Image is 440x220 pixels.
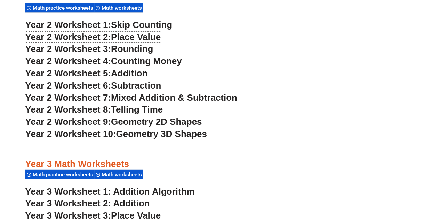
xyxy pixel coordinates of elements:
[25,158,415,170] h3: Year 3 Math Worksheets
[111,44,153,54] span: Rounding
[111,116,202,127] span: Geometry 2D Shapes
[25,56,111,66] span: Year 2 Worksheet 4:
[94,170,143,179] div: Math worksheets
[111,32,161,42] span: Place Value
[25,186,195,197] a: Year 3 Worksheet 1: Addition Algorithm
[25,68,111,78] span: Year 2 Worksheet 5:
[25,129,116,139] span: Year 2 Worksheet 10:
[111,80,161,91] span: Subtraction
[102,5,144,11] span: Math worksheets
[25,170,94,179] div: Math practice worksheets
[25,3,94,13] div: Math practice worksheets
[25,116,111,127] span: Year 2 Worksheet 9:
[111,20,172,30] span: Skip Counting
[33,172,95,178] span: Math practice worksheets
[25,20,173,30] a: Year 2 Worksheet 1:Skip Counting
[25,92,237,103] a: Year 2 Worksheet 7:Mixed Addition & Subtraction
[111,92,237,103] span: Mixed Addition & Subtraction
[25,80,111,91] span: Year 2 Worksheet 6:
[25,116,202,127] a: Year 2 Worksheet 9:Geometry 2D Shapes
[25,56,182,66] a: Year 2 Worksheet 4:Counting Money
[25,104,111,115] span: Year 2 Worksheet 8:
[33,5,95,11] span: Math practice worksheets
[116,129,207,139] span: Geometry 3D Shapes
[111,56,182,66] span: Counting Money
[25,44,111,54] span: Year 2 Worksheet 3:
[25,92,111,103] span: Year 2 Worksheet 7:
[94,3,143,13] div: Math worksheets
[25,129,207,139] a: Year 2 Worksheet 10:Geometry 3D Shapes
[324,141,440,220] iframe: Chat Widget
[25,68,148,78] a: Year 2 Worksheet 5:Addition
[111,104,163,115] span: Telling Time
[111,68,147,78] span: Addition
[102,172,144,178] span: Math worksheets
[25,44,153,54] a: Year 2 Worksheet 3:Rounding
[25,198,150,208] a: Year 3 Worksheet 2: Addition
[25,32,111,42] span: Year 2 Worksheet 2:
[25,104,163,115] a: Year 2 Worksheet 8:Telling Time
[25,20,111,30] span: Year 2 Worksheet 1:
[25,80,161,91] a: Year 2 Worksheet 6:Subtraction
[25,32,161,42] a: Year 2 Worksheet 2:Place Value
